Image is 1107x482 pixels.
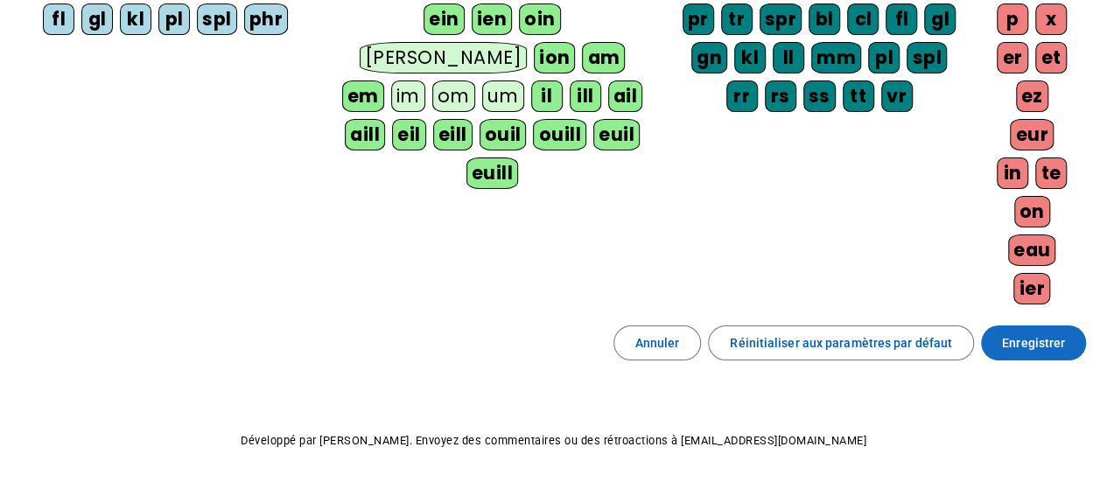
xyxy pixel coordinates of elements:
[519,3,561,35] div: oin
[613,325,702,360] button: Annuler
[345,119,385,150] div: aill
[14,430,1093,451] p: Développé par [PERSON_NAME]. Envoyez des commentaires ou des rétroactions à [EMAIL_ADDRESS][DOMAI...
[466,157,518,189] div: euill
[847,3,879,35] div: cl
[734,42,766,73] div: kl
[433,119,473,150] div: eill
[924,3,956,35] div: gl
[997,42,1028,73] div: er
[432,80,475,112] div: om
[158,3,190,35] div: pl
[244,3,289,35] div: phr
[533,119,585,150] div: ouill
[342,80,384,112] div: em
[1014,196,1050,227] div: on
[907,42,947,73] div: spl
[726,80,758,112] div: rr
[1002,332,1065,353] span: Enregistrer
[997,157,1028,189] div: in
[582,42,625,73] div: am
[120,3,151,35] div: kl
[683,3,714,35] div: pr
[765,80,796,112] div: rs
[635,332,680,353] span: Annuler
[881,80,913,112] div: vr
[392,119,426,150] div: eil
[708,325,974,360] button: Réinitialiser aux paramètres par défaut
[534,42,576,73] div: ion
[997,3,1028,35] div: p
[773,42,804,73] div: ll
[480,119,527,150] div: ouil
[691,42,727,73] div: gn
[482,80,524,112] div: um
[721,3,753,35] div: tr
[593,119,640,150] div: euil
[809,3,840,35] div: bl
[1035,157,1067,189] div: te
[811,42,861,73] div: mm
[1008,234,1056,266] div: eau
[1013,273,1050,304] div: ier
[1035,3,1067,35] div: x
[197,3,237,35] div: spl
[424,3,465,35] div: ein
[1016,80,1048,112] div: ez
[843,80,874,112] div: tt
[730,332,952,353] span: Réinitialiser aux paramètres par défaut
[43,3,74,35] div: fl
[760,3,802,35] div: spr
[1035,42,1067,73] div: et
[570,80,601,112] div: ill
[81,3,113,35] div: gl
[981,325,1086,360] button: Enregistrer
[868,42,900,73] div: pl
[608,80,643,112] div: ail
[531,80,563,112] div: il
[1010,119,1054,150] div: eur
[886,3,917,35] div: fl
[803,80,836,112] div: ss
[360,42,527,73] div: [PERSON_NAME]
[472,3,513,35] div: ien
[391,80,425,112] div: im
